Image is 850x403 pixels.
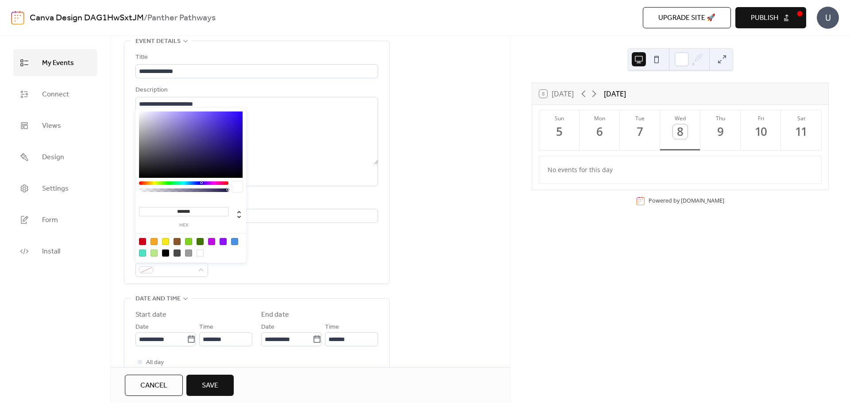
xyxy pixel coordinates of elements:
[539,110,580,150] button: Sun5
[13,206,97,233] a: Form
[231,238,238,245] div: #4A90E2
[633,124,647,139] div: 7
[42,56,74,70] span: My Events
[11,11,24,25] img: logo
[42,245,60,258] span: Install
[713,124,728,139] div: 9
[140,380,167,391] span: Cancel
[144,10,147,27] b: /
[700,110,741,150] button: Thu9
[784,115,819,122] div: Sat
[199,322,213,333] span: Time
[673,124,688,139] div: 8
[794,124,808,139] div: 11
[622,115,657,122] div: Tue
[135,310,166,320] div: Start date
[743,115,778,122] div: Fri
[735,7,806,28] button: Publish
[42,213,58,227] span: Form
[542,115,577,122] div: Sun
[139,238,146,245] div: #D0021B
[660,110,700,150] button: Wed8
[580,110,620,150] button: Mon6
[174,238,181,245] div: #8B572A
[197,238,204,245] div: #417505
[703,115,738,122] div: Thu
[202,380,218,391] span: Save
[151,238,158,245] div: #F5A623
[185,249,192,257] div: #9B9B9B
[139,249,146,257] div: #50E3C2
[620,110,660,150] button: Tue7
[592,124,607,139] div: 6
[186,375,234,396] button: Save
[753,124,768,139] div: 10
[42,182,69,196] span: Settings
[781,110,821,150] button: Sat11
[663,115,698,122] div: Wed
[13,238,97,265] a: Install
[135,294,181,304] span: Date and time
[174,249,181,257] div: #4A4A4A
[658,13,715,23] span: Upgrade site 🚀
[162,249,169,257] div: #000000
[643,7,731,28] button: Upgrade site 🚀
[13,49,97,76] a: My Events
[135,36,181,47] span: Event details
[197,249,204,257] div: #FFFFFF
[13,81,97,107] a: Connect
[13,175,97,202] a: Settings
[185,238,192,245] div: #7ED321
[208,238,215,245] div: #BD10E0
[261,322,274,333] span: Date
[220,238,227,245] div: #9013FE
[135,85,376,96] div: Description
[741,110,781,150] button: Fri10
[582,115,617,122] div: Mon
[151,249,158,257] div: #B8E986
[681,197,724,204] a: [DOMAIN_NAME]
[135,322,149,333] span: Date
[135,197,376,207] div: Location
[325,322,339,333] span: Time
[13,112,97,139] a: Views
[146,357,164,368] span: All day
[162,238,169,245] div: #F8E71C
[552,124,567,139] div: 5
[42,119,61,133] span: Views
[604,88,626,99] div: [DATE]
[42,150,64,164] span: Design
[541,159,820,180] div: No events for this day
[751,13,778,23] span: Publish
[135,52,376,63] div: Title
[261,310,289,320] div: End date
[13,143,97,170] a: Design
[649,197,724,204] div: Powered by
[42,88,69,101] span: Connect
[125,375,183,396] button: Cancel
[139,223,228,228] label: hex
[817,7,839,29] div: U
[30,10,144,27] a: Canva Design DAG1HwSxtJM
[147,10,216,27] b: Panther Pathways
